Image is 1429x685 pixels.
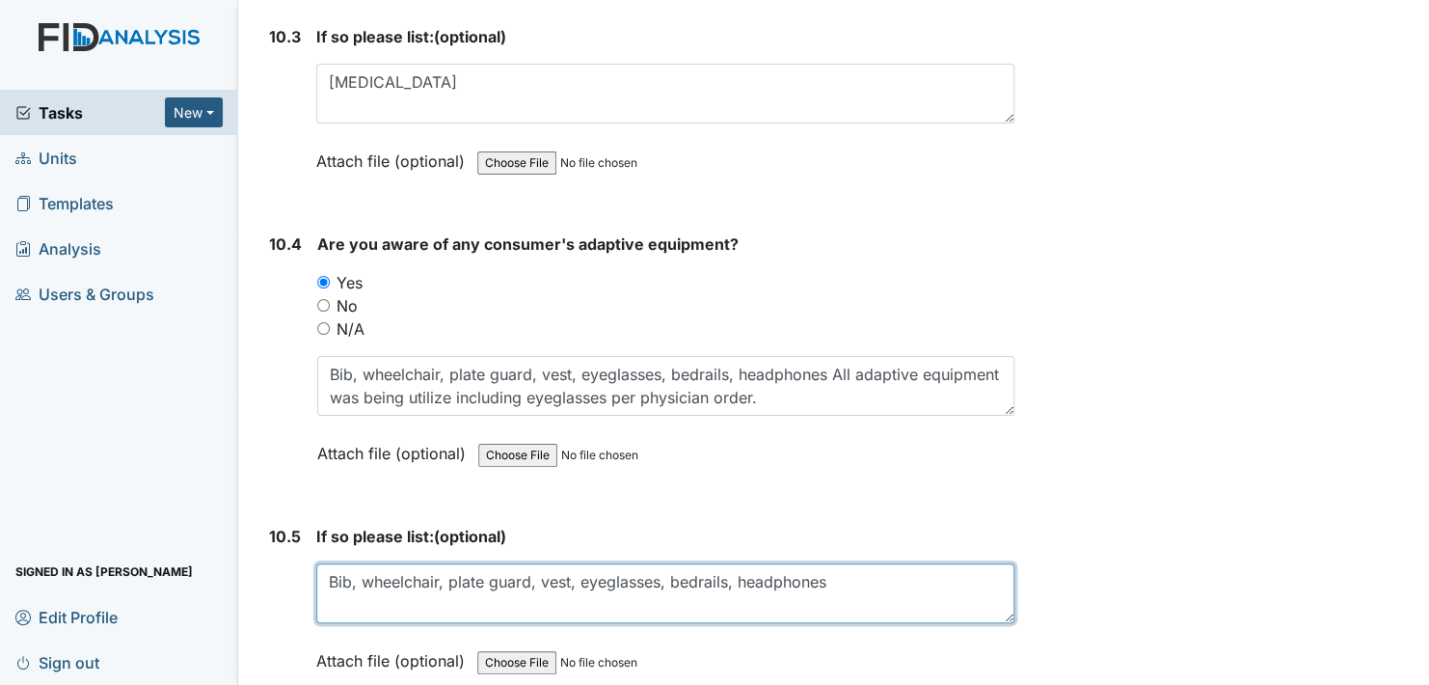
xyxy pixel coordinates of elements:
span: Signed in as [PERSON_NAME] [15,557,193,587]
label: Yes [337,271,363,294]
span: Edit Profile [15,602,118,632]
strong: (optional) [316,525,1014,548]
label: Attach file (optional) [317,431,473,465]
span: Are you aware of any consumer's adaptive equipment? [317,234,739,254]
textarea: Bib, wheelchair, plate guard, vest, eyeglasses, bedrails, headphones [317,356,1014,416]
label: Attach file (optional) [316,139,472,173]
span: If so please list: [316,527,434,546]
input: Yes [317,276,330,288]
span: Users & Groups [15,279,154,309]
span: Templates [15,188,114,218]
input: No [317,299,330,312]
span: If so please list: [316,27,434,46]
label: 10.5 [269,525,301,548]
label: 10.3 [269,25,301,48]
label: No [337,294,358,317]
span: Units [15,143,77,173]
textarea: Bib, wheelchair, plate guard, vest, eyeglasses, bedrails, headphones [316,563,1014,623]
span: Sign out [15,647,99,677]
button: New [165,97,223,127]
a: Tasks [15,101,165,124]
label: 10.4 [269,233,302,256]
textarea: [MEDICAL_DATA] [316,64,1014,123]
label: Attach file (optional) [316,639,472,672]
span: Analysis [15,233,101,263]
input: N/A [317,322,330,335]
strong: (optional) [316,25,1014,48]
label: N/A [337,317,364,341]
